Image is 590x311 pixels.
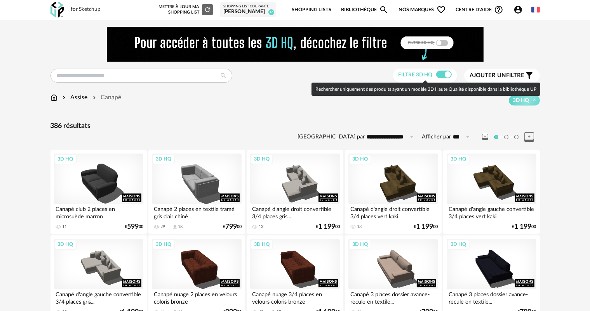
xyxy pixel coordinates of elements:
a: Shopping List courante [PERSON_NAME] 16 [223,4,273,16]
a: BibliothèqueMagnify icon [341,1,388,19]
div: 3D HQ [251,154,273,164]
span: 1 199 [318,224,335,230]
a: 3D HQ Canapé 2 places en textile tramé gris clair chiné 29 Download icon 18 €79900 [148,150,245,234]
span: 799 [225,224,237,230]
div: € 00 [512,224,536,230]
img: fr [531,5,540,14]
a: Shopping Lists [292,1,331,19]
label: [GEOGRAPHIC_DATA] par [298,133,365,141]
span: 3D HQ [513,97,529,104]
span: 16 [268,9,274,15]
div: Canapé nuage 2 places en velours coloris bronze [152,289,241,305]
a: 3D HQ Canapé d'angle droit convertible 3/4 places vert kaki 13 €1 19900 [345,150,441,234]
div: 3D HQ [349,154,371,164]
div: Canapé d'angle droit convertible 3/4 places gris... [250,204,339,219]
div: 13 [259,224,263,230]
div: Canapé 3 places dossier avance-recule en textile... [447,289,536,305]
span: Ajouter un [470,73,506,78]
div: Canapé d'angle gauche convertible 3/4 places gris... [54,289,143,305]
div: [PERSON_NAME] [223,9,273,16]
div: 29 [160,224,165,230]
span: Filtre 3D HQ [399,72,433,78]
div: 3D HQ [152,239,175,249]
span: filtre [470,72,525,79]
div: 3D HQ [447,154,470,164]
span: 599 [127,224,139,230]
div: 11 [63,224,67,230]
div: Canapé 2 places en textile tramé gris clair chiné [152,204,241,219]
div: Canapé d'angle droit convertible 3/4 places vert kaki [348,204,438,219]
a: 3D HQ Canapé d'angle droit convertible 3/4 places gris... 13 €1 19900 [247,150,343,234]
span: Download icon [172,224,178,230]
span: Account Circle icon [513,5,526,14]
div: Assise [61,93,88,102]
div: 3D HQ [251,239,273,249]
div: 18 [178,224,183,230]
img: OXP [50,2,64,18]
span: Nos marques [399,1,446,19]
img: svg+xml;base64,PHN2ZyB3aWR0aD0iMTYiIGhlaWdodD0iMTYiIHZpZXdCb3g9IjAgMCAxNiAxNiIgZmlsbD0ibm9uZSIgeG... [61,93,67,102]
div: 3D HQ [54,239,77,249]
img: svg+xml;base64,PHN2ZyB3aWR0aD0iMTYiIGhlaWdodD0iMTciIHZpZXdCb3g9IjAgMCAxNiAxNyIgZmlsbD0ibm9uZSIgeG... [50,93,57,102]
div: € 00 [414,224,438,230]
div: 3D HQ [349,239,371,249]
span: Heart Outline icon [437,5,446,14]
div: Canapé club 2 places en microsuède marron [54,204,143,219]
span: Help Circle Outline icon [494,5,503,14]
div: 3D HQ [152,154,175,164]
span: Filter icon [525,71,534,80]
div: Canapé 3 places dossier avance-recule en textile... [348,289,438,305]
div: 13 [357,224,362,230]
div: Rechercher uniquement des produits ayant un modèle 3D Haute Qualité disponible dans la bibliothèq... [312,83,540,96]
button: Ajouter unfiltre Filter icon [464,69,540,82]
div: 3D HQ [447,239,470,249]
a: 3D HQ Canapé club 2 places en microsuède marron 11 €59900 [50,150,147,234]
div: Canapé d'angle gauche convertible 3/4 places vert kaki [447,204,536,219]
span: Magnify icon [379,5,388,14]
span: 1 199 [416,224,433,230]
div: for Sketchup [71,6,101,13]
div: Shopping List courante [223,4,273,9]
div: 3D HQ [54,154,77,164]
div: € 00 [125,224,143,230]
label: Afficher par [422,133,451,141]
a: 3D HQ Canapé d'angle gauche convertible 3/4 places vert kaki €1 19900 [443,150,540,234]
div: Canapé nuage 3/4 places en velours coloris bronze [250,289,339,305]
div: Mettre à jour ma Shopping List [157,4,213,15]
span: 1 199 [515,224,532,230]
div: € 00 [316,224,340,230]
span: Refresh icon [204,7,211,12]
span: Account Circle icon [513,5,523,14]
img: FILTRE%20HQ%20NEW_V1%20(4).gif [107,27,484,62]
div: 386 résultats [50,122,540,131]
div: € 00 [223,224,242,230]
span: Centre d'aideHelp Circle Outline icon [456,5,503,14]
